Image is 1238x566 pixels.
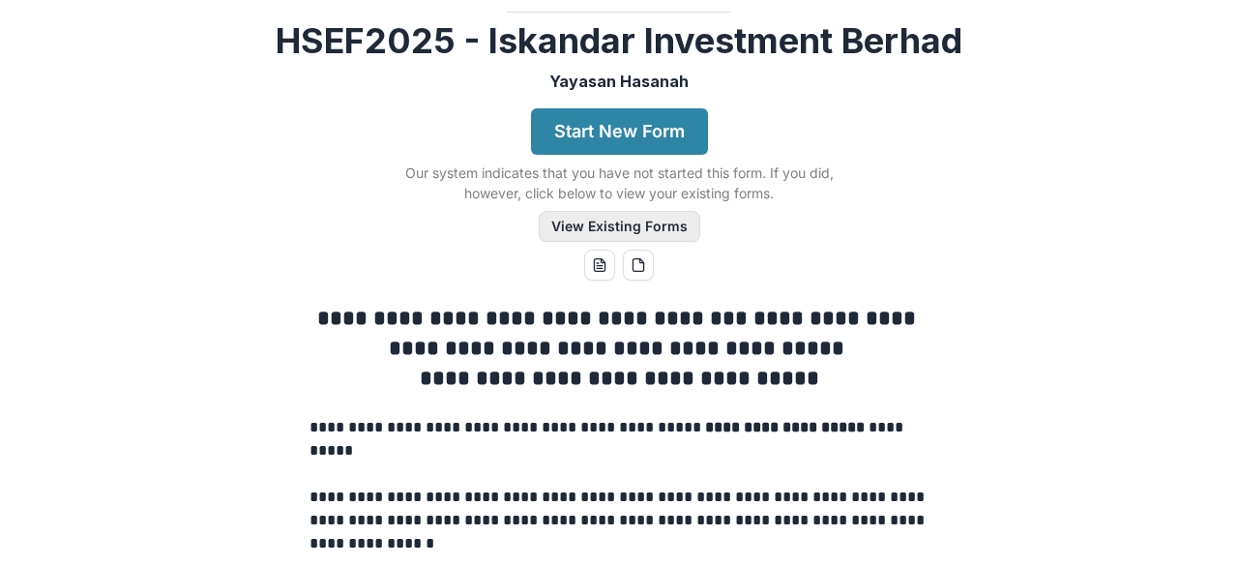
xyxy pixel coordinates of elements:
[531,108,708,155] button: Start New Form
[584,250,615,281] button: word-download
[549,70,689,93] p: Yayasan Hasanah
[377,163,861,203] p: Our system indicates that you have not started this form. If you did, however, click below to vie...
[539,211,700,242] button: View Existing Forms
[276,20,962,62] h2: HSEF2025 - Iskandar Investment Berhad
[623,250,654,281] button: pdf-download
